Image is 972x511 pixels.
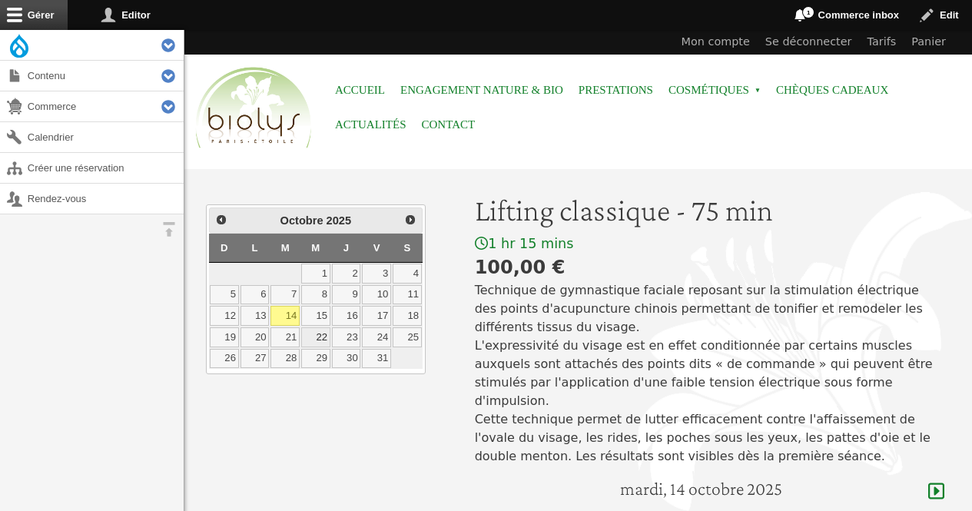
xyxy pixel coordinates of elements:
[802,6,814,18] span: 1
[332,349,361,369] a: 30
[335,108,406,142] a: Actualités
[332,264,361,284] a: 2
[281,242,290,254] span: Mardi
[210,327,239,347] a: 19
[241,327,270,347] a: 20
[301,264,330,284] a: 1
[362,306,391,326] a: 17
[904,30,954,55] a: Panier
[301,285,330,305] a: 8
[301,349,330,369] a: 29
[393,285,422,305] a: 11
[475,192,944,229] h1: Lifting classique - 75 min
[758,30,860,55] a: Se déconnecter
[475,235,944,253] div: 1 hr 15 mins
[362,264,391,284] a: 3
[373,242,380,254] span: Vendredi
[241,349,270,369] a: 27
[335,73,385,108] a: Accueil
[404,214,416,226] span: Suivant
[221,242,228,254] span: Dimanche
[184,30,972,161] header: Entête du site
[362,327,391,347] a: 24
[332,285,361,305] a: 9
[270,285,300,305] a: 7
[400,73,563,108] a: Engagement Nature & Bio
[192,65,315,152] img: Accueil
[210,349,239,369] a: 26
[241,306,270,326] a: 13
[211,210,231,230] a: Précédent
[270,327,300,347] a: 21
[343,242,349,254] span: Jeudi
[362,349,391,369] a: 31
[301,327,330,347] a: 22
[362,285,391,305] a: 10
[210,285,239,305] a: 5
[311,242,320,254] span: Mercredi
[154,214,184,244] button: Orientation horizontale
[327,214,352,227] span: 2025
[579,73,653,108] a: Prestations
[475,254,944,281] div: 100,00 €
[251,242,257,254] span: Lundi
[215,214,227,226] span: Précédent
[755,88,761,94] span: »
[776,73,888,108] a: Chèques cadeaux
[301,306,330,326] a: 15
[860,30,904,55] a: Tarifs
[620,478,782,500] h4: mardi, 14 octobre 2025
[393,327,422,347] a: 25
[270,306,300,326] a: 14
[668,73,761,108] span: Cosmétiques
[393,306,422,326] a: 18
[280,214,323,227] span: Octobre
[332,306,361,326] a: 16
[475,281,944,466] p: Technique de gymnastique faciale reposant sur la stimulation électrique des points d'acupuncture ...
[241,285,270,305] a: 6
[422,108,476,142] a: Contact
[400,210,420,230] a: Suivant
[674,30,758,55] a: Mon compte
[404,242,411,254] span: Samedi
[210,306,239,326] a: 12
[393,264,422,284] a: 4
[270,349,300,369] a: 28
[332,327,361,347] a: 23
